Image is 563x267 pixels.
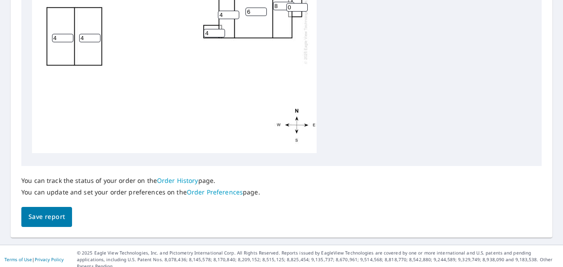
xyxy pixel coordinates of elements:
p: You can update and set your order preferences on the page. [21,188,260,196]
a: Privacy Policy [35,256,64,263]
button: Save report [21,207,72,227]
p: You can track the status of your order on the page. [21,177,260,185]
a: Order History [157,176,198,185]
a: Terms of Use [4,256,32,263]
span: Save report [28,211,65,222]
p: | [4,257,64,262]
a: Order Preferences [187,188,243,196]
